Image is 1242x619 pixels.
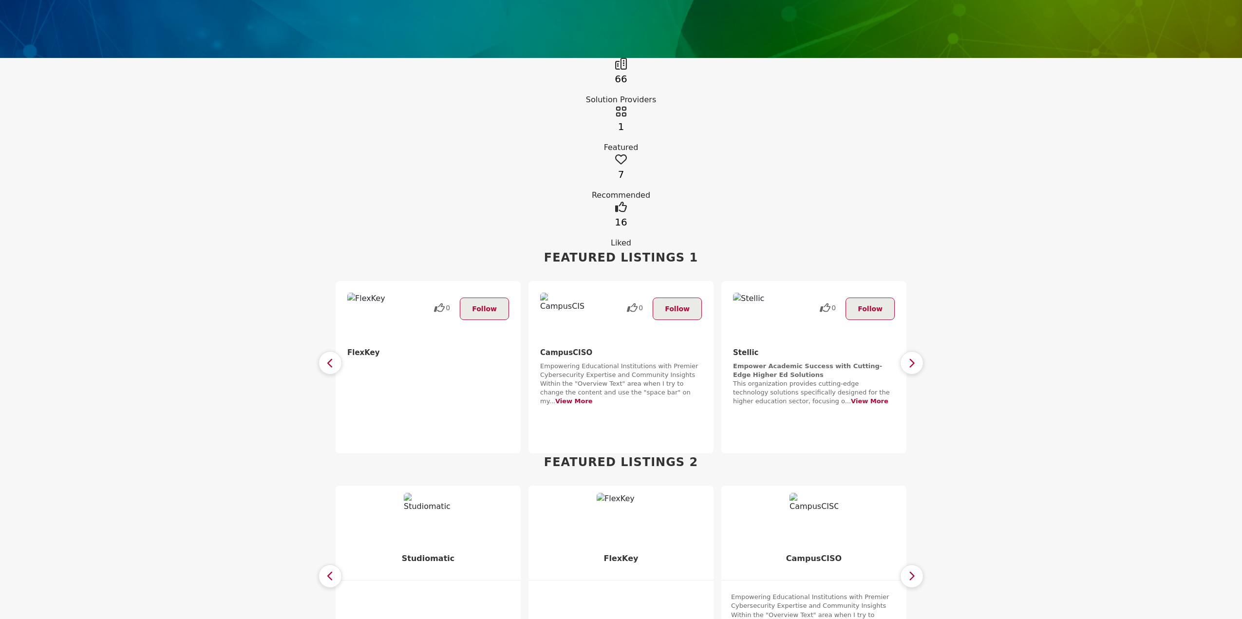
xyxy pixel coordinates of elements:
[402,554,455,563] a: Studiomatic
[858,305,883,313] span: Follow
[653,298,702,320] button: Follow
[540,379,702,406] p: Within the "Overview Text" area when I try to change the content and use the "space bar" on my...
[790,493,840,512] img: CampusCISO
[733,293,764,304] img: Stellic
[639,303,643,313] span: 0
[540,348,592,357] a: CampusCISO
[615,216,627,228] a: 16
[460,298,509,320] button: Follow
[786,554,842,563] a: CampusCISO
[472,305,497,313] span: Follow
[665,305,690,313] span: Follow
[604,554,639,563] a: FlexKey
[615,201,627,213] i: Go to Liked
[305,94,937,106] div: Solution Providers
[846,298,895,320] button: Follow
[329,249,913,266] h2: Featured Listings 1
[831,303,836,313] span: 0
[540,293,591,312] img: CampusCISO
[733,379,895,406] p: This organization provides cutting-edge technology solutions specifically designed for the higher...
[597,493,635,505] img: FlexKey
[731,593,897,610] p: Empowering Educational Institutions with Premier Cybersecurity Expertise and Community Insights
[347,348,380,357] a: FlexKey
[540,362,702,379] p: Empowering Educational Institutions with Premier Cybersecurity Expertise and Community Insights
[305,142,937,153] div: Featured
[305,237,937,249] div: Liked
[404,493,452,512] img: Studiomatic
[618,121,624,132] a: 1
[555,397,593,405] a: View More
[305,189,937,201] div: Recommended
[615,156,627,166] a: Go to Recommended
[329,453,913,471] h2: Featured Listings 2
[733,362,895,379] h2: Empower Academic Success with Cutting-Edge Higher Ed Solutions
[618,169,624,180] a: 7
[446,303,450,313] span: 0
[733,348,758,357] a: Stellic
[615,109,627,118] a: Go to Featured
[347,293,385,304] img: FlexKey
[615,73,627,85] a: 66
[851,397,888,405] a: View More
